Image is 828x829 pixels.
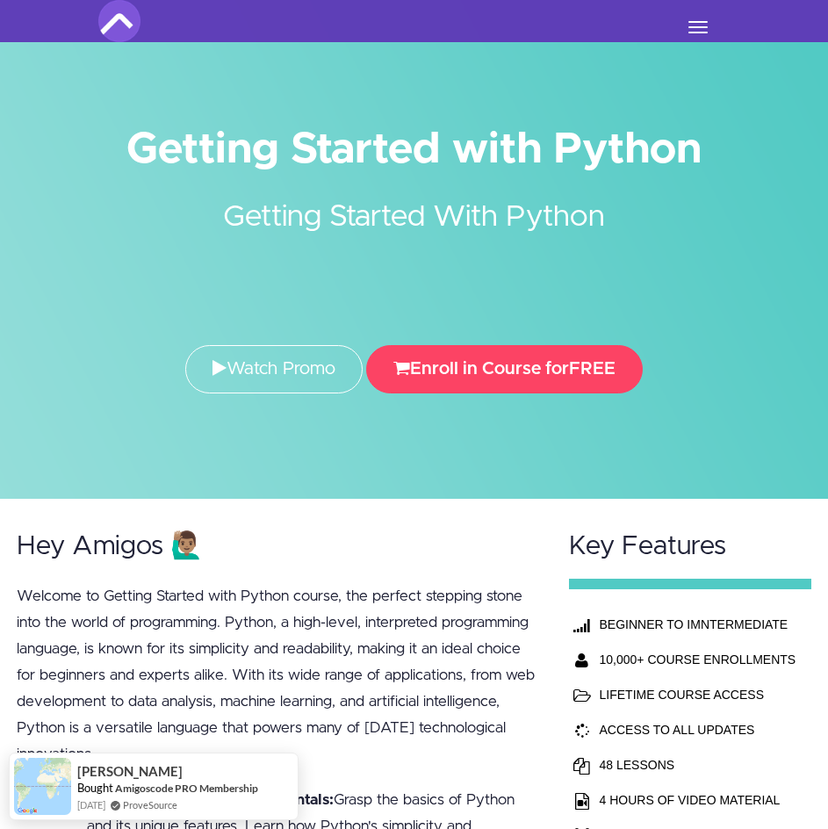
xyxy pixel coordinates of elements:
td: ACCESS TO ALL UPDATES [595,712,803,747]
span: FREE [569,360,616,378]
h2: Getting Started With Python [98,169,731,301]
span: [PERSON_NAME] [77,764,183,779]
h1: Getting Started with Python [98,130,731,169]
h2: Key Features [569,532,812,561]
p: Welcome to Getting Started with Python course, the perfect stepping stone into the world of progr... [17,583,536,768]
span: [DATE] [77,797,105,812]
td: LIFETIME COURSE ACCESS [595,677,803,712]
span: Bought [77,781,113,795]
th: BEGINNER TO IMNTERMEDIATE [595,607,803,642]
a: Amigoscode PRO Membership [115,782,258,795]
a: ProveSource [123,799,177,811]
td: 48 LESSONS [595,747,803,782]
button: Enroll in Course forFREE [366,345,643,393]
th: 10,000+ COURSE ENROLLMENTS [595,642,803,677]
td: 4 HOURS OF VIDEO MATERIAL [595,782,803,818]
h2: Hey Amigos 🙋🏽‍♂️ [17,532,536,561]
img: provesource social proof notification image [14,758,71,815]
a: Watch Promo [185,345,363,393]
